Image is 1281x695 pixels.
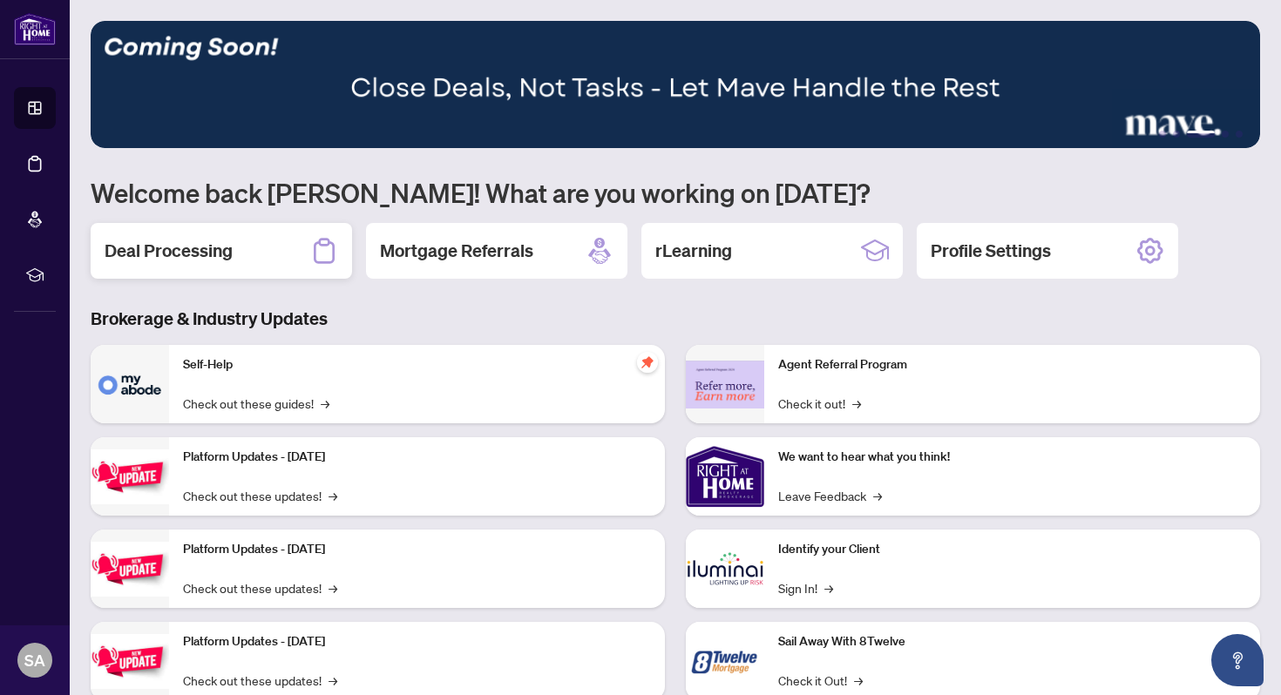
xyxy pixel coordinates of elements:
[183,448,651,467] p: Platform Updates - [DATE]
[91,21,1260,148] img: Slide 2
[824,578,833,597] span: →
[873,486,882,505] span: →
[183,394,329,413] a: Check out these guides!→
[1159,131,1166,138] button: 1
[778,448,1246,467] p: We want to hear what you think!
[1236,131,1243,138] button: 5
[686,530,764,608] img: Identify your Client
[183,540,651,559] p: Platform Updates - [DATE]
[183,671,337,690] a: Check out these updates!→
[1211,634,1264,686] button: Open asap
[931,239,1051,263] h2: Profile Settings
[91,449,169,504] img: Platform Updates - July 21, 2025
[686,361,764,408] img: Agent Referral Program
[637,352,658,373] span: pushpin
[329,486,337,505] span: →
[778,632,1246,651] p: Sail Away With 8Twelve
[91,307,1260,331] h3: Brokerage & Industry Updates
[321,394,329,413] span: →
[91,345,169,423] img: Self-Help
[91,634,169,689] img: Platform Updates - June 23, 2025
[329,578,337,597] span: →
[854,671,863,690] span: →
[778,486,882,505] a: Leave Feedback→
[183,486,337,505] a: Check out these updates!→
[91,542,169,597] img: Platform Updates - July 8, 2025
[1222,131,1229,138] button: 4
[1173,131,1180,138] button: 2
[91,176,1260,209] h1: Welcome back [PERSON_NAME]! What are you working on [DATE]?
[778,355,1246,374] p: Agent Referral Program
[14,13,56,45] img: logo
[105,239,233,263] h2: Deal Processing
[655,239,732,263] h2: rLearning
[183,355,651,374] p: Self-Help
[778,394,861,413] a: Check it out!→
[852,394,861,413] span: →
[329,671,337,690] span: →
[24,648,45,672] span: SA
[183,632,651,651] p: Platform Updates - [DATE]
[183,578,337,597] a: Check out these updates!→
[686,437,764,516] img: We want to hear what you think!
[778,540,1246,559] p: Identify your Client
[778,578,833,597] a: Sign In!→
[1187,131,1215,138] button: 3
[778,671,863,690] a: Check it Out!→
[380,239,533,263] h2: Mortgage Referrals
